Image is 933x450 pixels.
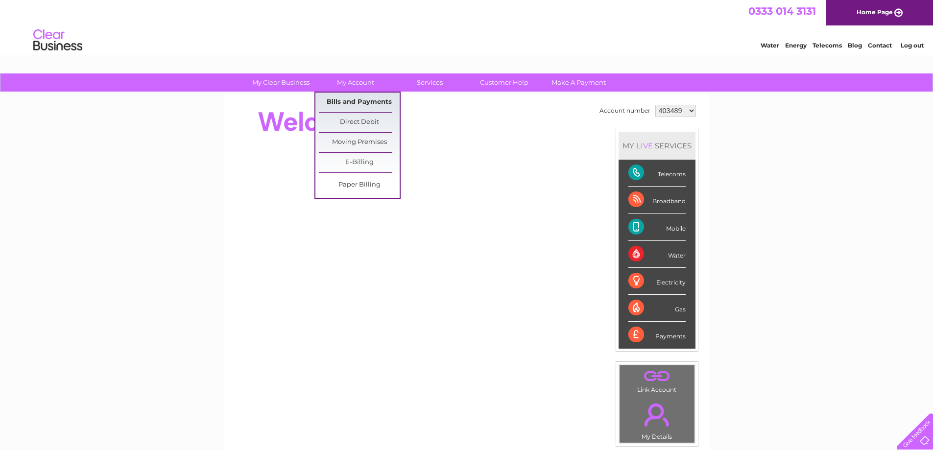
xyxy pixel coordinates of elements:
[33,25,83,55] img: logo.png
[761,42,779,49] a: Water
[813,42,842,49] a: Telecoms
[319,93,400,112] a: Bills and Payments
[389,73,470,92] a: Services
[622,368,692,385] a: .
[785,42,807,49] a: Energy
[619,365,695,396] td: Link Account
[628,295,686,322] div: Gas
[319,113,400,132] a: Direct Debit
[628,160,686,187] div: Telecoms
[628,322,686,348] div: Payments
[319,153,400,172] a: E-Billing
[240,73,321,92] a: My Clear Business
[634,141,655,150] div: LIVE
[619,395,695,443] td: My Details
[628,268,686,295] div: Electricity
[628,187,686,213] div: Broadband
[319,133,400,152] a: Moving Premises
[597,102,653,119] td: Account number
[619,132,695,160] div: MY SERVICES
[464,73,545,92] a: Customer Help
[315,73,396,92] a: My Account
[901,42,924,49] a: Log out
[628,214,686,241] div: Mobile
[319,175,400,195] a: Paper Billing
[868,42,892,49] a: Contact
[622,398,692,432] a: .
[628,241,686,268] div: Water
[748,5,816,17] a: 0333 014 3131
[236,5,698,47] div: Clear Business is a trading name of Verastar Limited (registered in [GEOGRAPHIC_DATA] No. 3667643...
[538,73,619,92] a: Make A Payment
[848,42,862,49] a: Blog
